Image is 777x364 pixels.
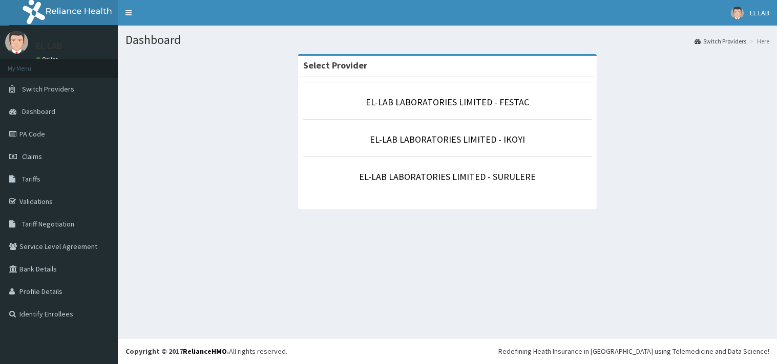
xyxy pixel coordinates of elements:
[303,59,367,71] strong: Select Provider
[183,347,227,356] a: RelianceHMO
[22,174,40,184] span: Tariffs
[359,171,536,183] a: EL-LAB LABORATORIES LIMITED - SURULERE
[747,37,769,45] li: Here
[22,152,42,161] span: Claims
[36,41,62,51] p: EL LAB
[5,31,28,54] img: User Image
[366,96,529,108] a: EL-LAB LABORATORIES LIMITED - FESTAC
[22,84,74,94] span: Switch Providers
[498,346,769,356] div: Redefining Heath Insurance in [GEOGRAPHIC_DATA] using Telemedicine and Data Science!
[750,8,769,17] span: EL LAB
[36,56,60,63] a: Online
[731,7,744,19] img: User Image
[22,107,55,116] span: Dashboard
[22,219,74,229] span: Tariff Negotiation
[370,133,525,145] a: EL-LAB LABORATORIES LIMITED - IKOYI
[118,338,777,364] footer: All rights reserved.
[125,347,229,356] strong: Copyright © 2017 .
[695,37,746,45] a: Switch Providers
[125,33,769,47] h1: Dashboard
